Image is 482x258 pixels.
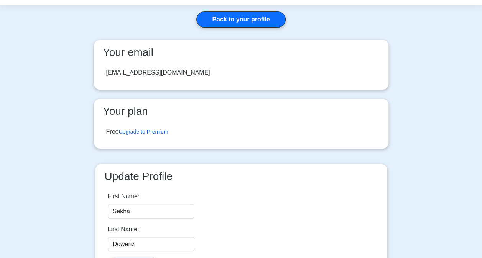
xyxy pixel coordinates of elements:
h3: Your email [100,46,382,59]
h3: Your plan [100,105,382,118]
div: Free [106,127,168,136]
div: [EMAIL_ADDRESS][DOMAIN_NAME] [106,68,210,77]
a: Back to your profile [196,11,285,28]
label: First Name: [108,192,140,201]
h3: Update Profile [102,170,381,183]
a: Upgrade to Premium [118,129,168,135]
label: Last Name: [108,225,139,234]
